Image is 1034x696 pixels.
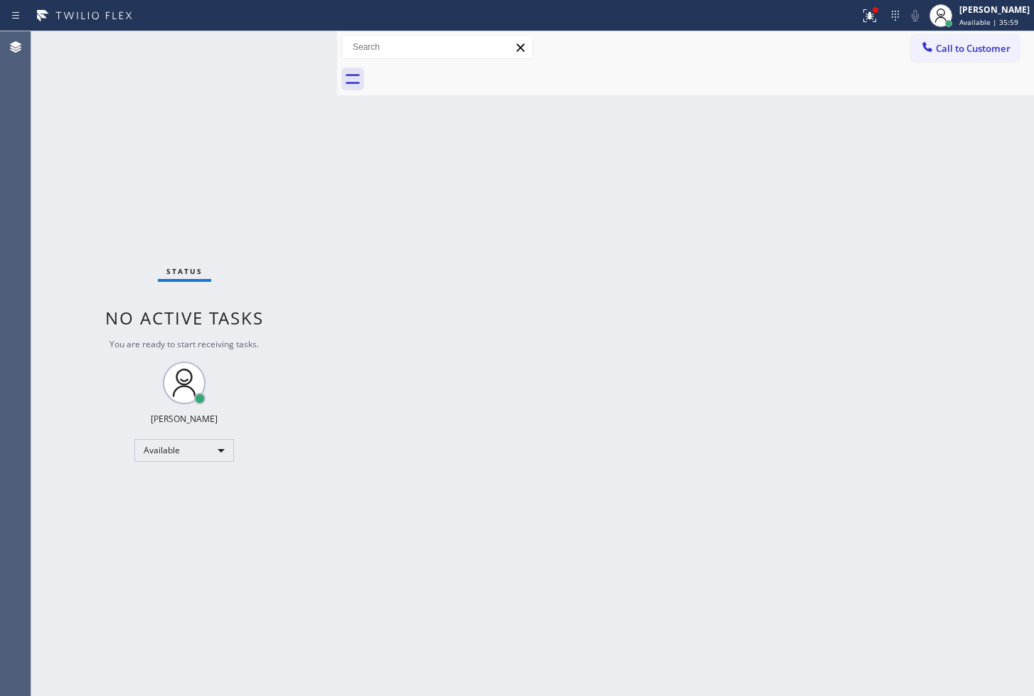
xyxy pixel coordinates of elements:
span: You are ready to start receiving tasks. [110,338,259,350]
button: Call to Customer [911,35,1020,62]
span: Call to Customer [936,42,1011,55]
input: Search [342,36,533,58]
button: Mute [905,6,925,26]
span: Status [166,266,203,276]
div: Available [134,439,234,462]
span: Available | 35:59 [959,17,1018,27]
div: [PERSON_NAME] [959,4,1030,16]
span: No active tasks [105,306,264,329]
div: [PERSON_NAME] [151,413,218,425]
